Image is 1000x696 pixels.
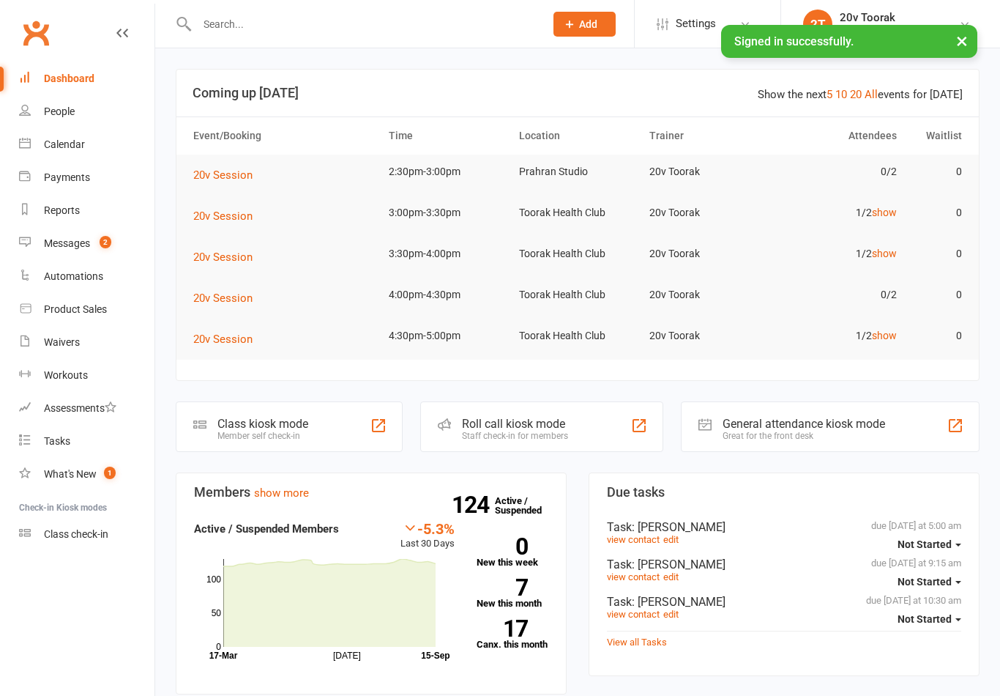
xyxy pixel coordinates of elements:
div: 2T [803,10,832,39]
th: Event/Booking [187,117,382,155]
td: 20v Toorak [643,196,773,230]
button: 20v Session [193,330,263,348]
div: Dashboard [44,73,94,84]
span: Add [579,18,597,30]
a: All [865,88,878,101]
a: show more [254,486,309,500]
a: Clubworx [18,15,54,51]
button: 20v Session [193,289,263,307]
h3: Due tasks [607,485,961,500]
td: 0/2 [773,278,903,312]
td: Prahran Studio [512,155,643,189]
a: View all Tasks [607,637,667,648]
a: Payments [19,161,154,194]
th: Waitlist [903,117,969,155]
a: view contact [607,534,660,545]
div: Calendar [44,138,85,150]
td: 2:30pm-3:00pm [382,155,512,189]
td: Toorak Health Club [512,196,643,230]
button: Not Started [898,606,961,632]
div: Reports [44,204,80,216]
td: Toorak Health Club [512,237,643,271]
div: -5.3% [400,520,455,536]
div: Class kiosk mode [217,417,308,431]
td: Toorak Health Club [512,278,643,312]
span: : [PERSON_NAME] [632,520,725,534]
button: Add [553,12,616,37]
div: Task [607,558,961,571]
td: 0 [903,155,969,189]
h3: Coming up [DATE] [193,86,963,100]
a: People [19,95,154,128]
td: 20v Toorak [643,237,773,271]
div: Payments [44,171,90,183]
span: Not Started [898,538,952,550]
span: 20v Session [193,292,253,305]
a: 124Active / Suspended [495,485,559,526]
button: Not Started [898,531,961,558]
span: : [PERSON_NAME] [632,558,725,571]
div: Class check-in [44,528,108,540]
div: Waivers [44,336,80,348]
td: 0 [903,278,969,312]
button: Not Started [898,569,961,595]
a: Messages 2 [19,227,154,260]
a: Tasks [19,425,154,458]
span: 20v Session [193,333,253,346]
div: Great for the front desk [723,431,885,441]
a: 10 [835,88,847,101]
button: 20v Session [193,248,263,266]
td: 1/2 [773,237,903,271]
a: Automations [19,260,154,293]
a: Waivers [19,326,154,359]
div: Task [607,595,961,609]
td: 20v Toorak [643,155,773,189]
div: 20v Toorak [840,24,895,37]
td: 20v Toorak [643,278,773,312]
span: 1 [104,467,116,479]
td: 3:00pm-3:30pm [382,196,512,230]
th: Time [382,117,512,155]
td: 0 [903,237,969,271]
div: Show the next events for [DATE] [758,86,963,103]
a: 7New this month [477,579,549,608]
a: 0New this week [477,538,549,567]
span: 20v Session [193,251,253,264]
a: Workouts [19,359,154,392]
div: General attendance kiosk mode [723,417,885,431]
div: Messages [44,237,90,249]
div: Tasks [44,435,70,447]
a: What's New1 [19,458,154,491]
a: Dashboard [19,62,154,95]
div: Assessments [44,402,116,414]
a: show [872,248,897,259]
td: 1/2 [773,319,903,353]
td: 4:30pm-5:00pm [382,319,512,353]
a: show [872,207,897,218]
div: Task [607,520,961,534]
div: Member self check-in [217,431,308,441]
button: 20v Session [193,166,263,184]
span: Signed in successfully. [734,34,854,48]
span: 20v Session [193,210,253,223]
span: Settings [676,7,716,40]
span: 2 [100,236,111,248]
td: 4:00pm-4:30pm [382,278,512,312]
div: What's New [44,468,97,480]
div: People [44,105,75,117]
a: Reports [19,194,154,227]
a: Product Sales [19,293,154,326]
span: Not Started [898,613,952,625]
span: : [PERSON_NAME] [632,595,725,609]
strong: Active / Suspended Members [194,522,339,536]
a: 17Canx. this month [477,620,549,649]
h3: Members [194,485,548,500]
strong: 0 [477,536,528,558]
th: Trainer [643,117,773,155]
span: 20v Session [193,169,253,182]
a: Assessments [19,392,154,425]
div: Staff check-in for members [462,431,568,441]
div: 20v Toorak [840,11,895,24]
th: Location [512,117,643,155]
strong: 7 [477,577,528,599]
